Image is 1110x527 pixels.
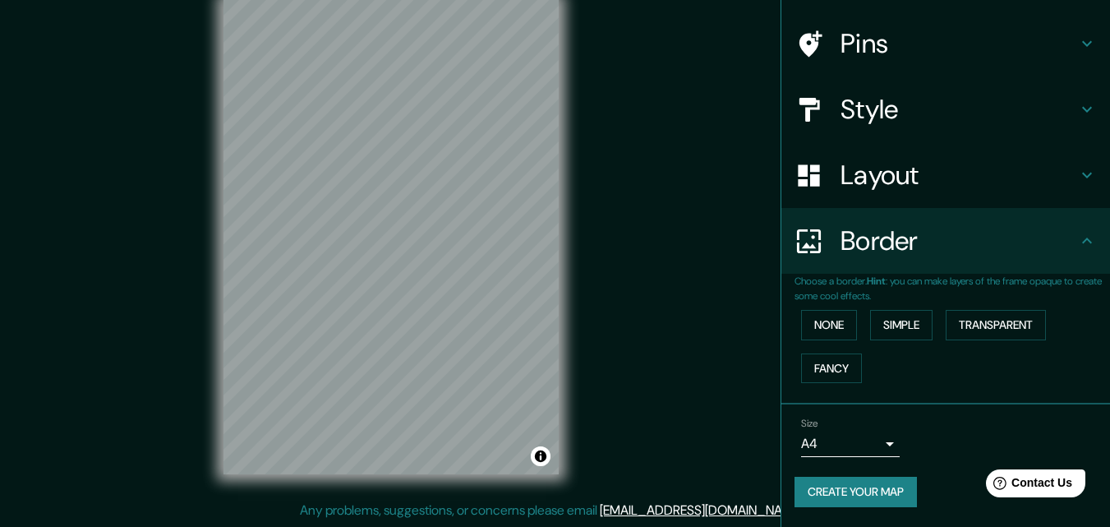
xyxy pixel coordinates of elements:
[867,275,886,288] b: Hint
[300,501,805,520] p: Any problems, suggestions, or concerns please email .
[781,142,1110,208] div: Layout
[801,417,818,431] label: Size
[870,310,933,340] button: Simple
[946,310,1046,340] button: Transparent
[795,477,917,507] button: Create your map
[781,11,1110,76] div: Pins
[781,76,1110,142] div: Style
[841,27,1077,60] h4: Pins
[964,463,1092,509] iframe: Help widget launcher
[781,208,1110,274] div: Border
[841,93,1077,126] h4: Style
[531,446,550,466] button: Toggle attribution
[841,224,1077,257] h4: Border
[841,159,1077,192] h4: Layout
[801,431,900,457] div: A4
[795,274,1110,303] p: Choose a border. : you can make layers of the frame opaque to create some cool effects.
[801,310,857,340] button: None
[600,502,803,519] a: [EMAIL_ADDRESS][DOMAIN_NAME]
[801,354,862,384] button: Fancy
